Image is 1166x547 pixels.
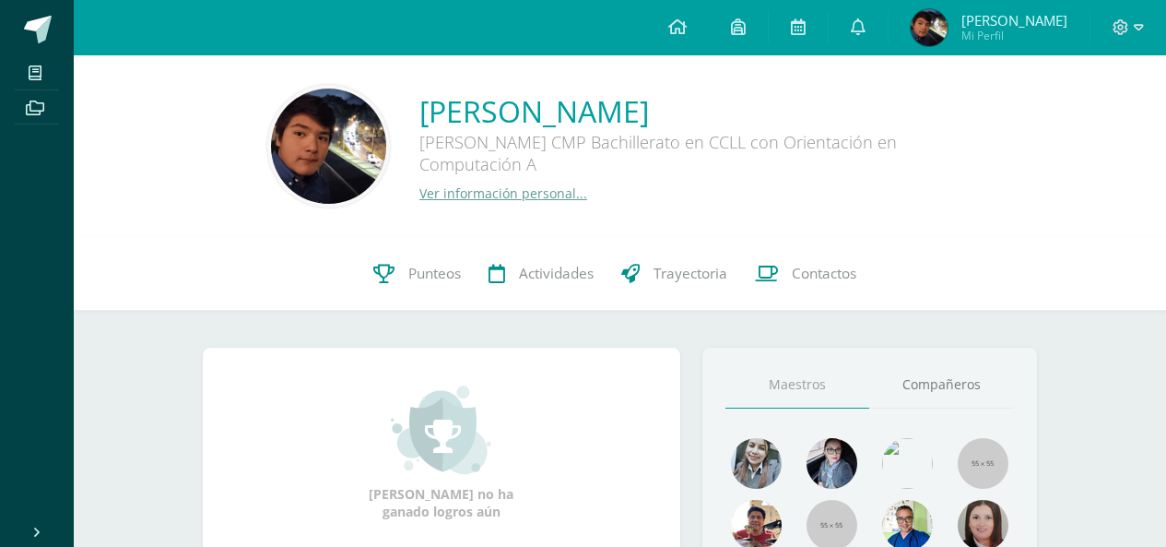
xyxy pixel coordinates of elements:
span: Trayectoria [654,264,727,283]
span: Punteos [408,264,461,283]
a: Contactos [741,237,870,311]
a: Maestros [725,362,870,409]
img: 7d90ce9fecc05e4bf0bae787e936f821.png [911,9,948,46]
a: [PERSON_NAME] [419,91,972,131]
a: Trayectoria [607,237,741,311]
span: [PERSON_NAME] [961,11,1067,30]
a: Punteos [359,237,475,311]
span: Actividades [519,264,594,283]
span: Mi Perfil [961,28,1067,43]
img: achievement_small.png [391,384,491,476]
span: Contactos [792,264,856,283]
div: [PERSON_NAME] no ha ganado logros aún [349,384,534,520]
img: b8baad08a0802a54ee139394226d2cf3.png [807,438,857,489]
div: [PERSON_NAME] CMP Bachillerato en CCLL con Orientación en Computación A [419,131,972,184]
img: 394f3e679352664037a6181f5ae6913b.png [271,89,386,204]
img: 45bd7986b8947ad7e5894cbc9b781108.png [731,438,782,489]
a: Actividades [475,237,607,311]
img: 55x55 [958,438,1008,489]
a: Ver información personal... [419,184,587,202]
img: c25c8a4a46aeab7e345bf0f34826bacf.png [882,438,933,489]
a: Compañeros [869,362,1014,409]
